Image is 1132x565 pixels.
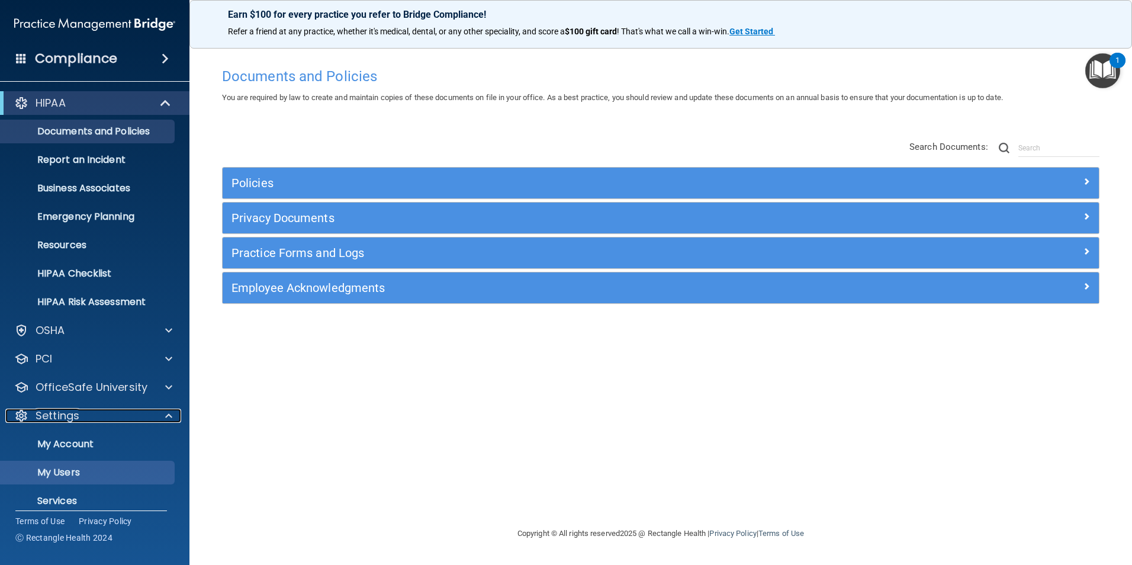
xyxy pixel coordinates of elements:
p: HIPAA Checklist [8,268,169,280]
p: Documents and Policies [8,126,169,137]
h4: Documents and Policies [222,69,1099,84]
span: You are required by law to create and maintain copies of these documents on file in your office. ... [222,93,1003,102]
input: Search [1018,139,1099,157]
img: ic-search.3b580494.png [999,143,1009,153]
a: OSHA [14,323,172,338]
p: Report an Incident [8,154,169,166]
div: Copyright © All rights reserved 2025 @ Rectangle Health | | [445,515,877,553]
a: PCI [14,352,172,366]
button: Open Resource Center, 1 new notification [1085,53,1120,88]
p: Services [8,495,169,507]
span: Refer a friend at any practice, whether it's medical, dental, or any other speciality, and score a [228,27,565,36]
img: PMB logo [14,12,175,36]
a: Get Started [729,27,775,36]
p: Resources [8,239,169,251]
a: Terms of Use [758,529,804,538]
a: Settings [14,409,172,423]
p: PCI [36,352,52,366]
h5: Employee Acknowledgments [231,281,871,294]
strong: Get Started [729,27,773,36]
p: Earn $100 for every practice you refer to Bridge Compliance! [228,9,1094,20]
p: HIPAA [36,96,66,110]
p: My Users [8,467,169,479]
p: Emergency Planning [8,211,169,223]
strong: $100 gift card [565,27,617,36]
a: Privacy Policy [709,529,756,538]
p: OSHA [36,323,65,338]
p: Business Associates [8,182,169,194]
p: Settings [36,409,79,423]
a: HIPAA [14,96,172,110]
a: Employee Acknowledgments [231,278,1090,297]
p: HIPAA Risk Assessment [8,296,169,308]
a: Practice Forms and Logs [231,243,1090,262]
a: Privacy Documents [231,208,1090,227]
h5: Policies [231,176,871,190]
a: Policies [231,174,1090,192]
h4: Compliance [35,50,117,67]
span: ! That's what we call a win-win. [617,27,729,36]
div: 1 [1115,60,1120,76]
a: Privacy Policy [79,515,132,527]
a: OfficeSafe University [14,380,172,394]
h5: Privacy Documents [231,211,871,224]
h5: Practice Forms and Logs [231,246,871,259]
a: Terms of Use [15,515,65,527]
span: Search Documents: [909,142,988,152]
span: Ⓒ Rectangle Health 2024 [15,532,112,544]
p: My Account [8,438,169,450]
p: OfficeSafe University [36,380,147,394]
